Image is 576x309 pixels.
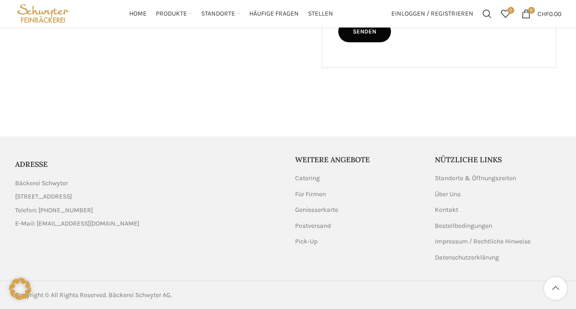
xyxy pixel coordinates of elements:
a: Bestellbedingungen [435,221,493,231]
h5: Weitere Angebote [295,154,422,165]
span: Produkte [156,10,187,18]
span: 0 [507,7,514,14]
div: Copyright © All Rights Reserved. Bäckerei Schwyter AG. [15,290,284,300]
a: Datenschutzerklärung [435,253,500,262]
span: Häufige Fragen [249,10,299,18]
h5: Nützliche Links [435,154,561,165]
a: Impressum / Rechtliche Hinweise [435,237,532,246]
span: Bäckerei Schwyter [15,178,68,188]
a: 0 CHF0.00 [517,5,566,23]
input: Senden [338,21,391,43]
a: Suchen [478,5,496,23]
a: Stellen [308,5,333,23]
a: Standorte [201,5,240,23]
a: Über Uns [435,190,461,199]
a: Scroll to top button [544,277,567,300]
a: Pick-Up [295,237,318,246]
a: Einloggen / Registrieren [387,5,478,23]
span: CHF [538,10,549,17]
a: Catering [295,174,321,183]
a: Für Firmen [295,190,327,199]
span: E-Mail: [EMAIL_ADDRESS][DOMAIN_NAME] [15,219,139,229]
span: Standorte [201,10,235,18]
div: Main navigation [76,5,386,23]
a: 0 [496,5,515,23]
span: Einloggen / Registrieren [391,11,473,17]
span: [STREET_ADDRESS] [15,192,72,202]
div: Meine Wunschliste [496,5,515,23]
a: Site logo [15,9,71,17]
a: Häufige Fragen [249,5,299,23]
a: Geniesserkarte [295,205,339,215]
a: Postversand [295,221,332,231]
a: Kontakt [435,205,459,215]
span: 0 [528,7,535,14]
a: Home [129,5,147,23]
span: ADRESSE [15,160,48,169]
a: Produkte [156,5,192,23]
a: Standorte & Öffnungszeiten [435,174,517,183]
span: Stellen [308,10,333,18]
span: Home [129,10,147,18]
bdi: 0.00 [538,10,561,17]
a: List item link [15,205,281,215]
